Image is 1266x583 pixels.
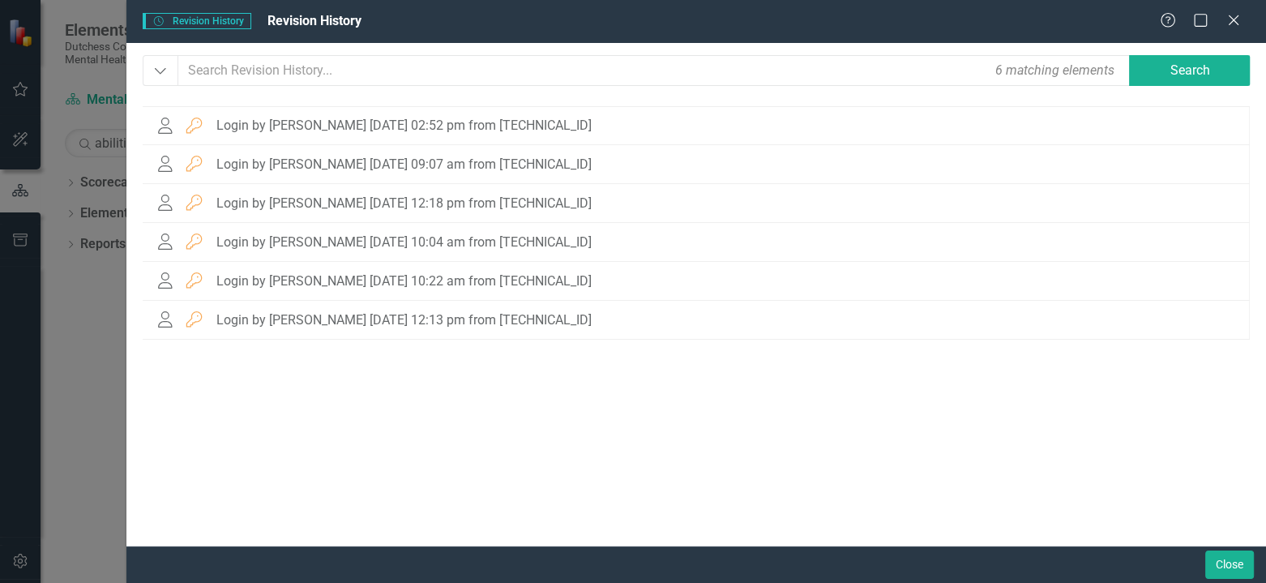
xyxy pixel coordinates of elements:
[267,13,361,28] span: Revision History
[1129,55,1251,86] button: Search
[177,55,1131,86] input: Search Revision History...
[216,274,592,289] div: Login by [PERSON_NAME] [DATE] 10:22 am from [TECHNICAL_ID]
[991,57,1118,84] div: 6 matching elements
[216,196,592,211] div: Login by [PERSON_NAME] [DATE] 12:18 pm from [TECHNICAL_ID]
[143,13,250,29] span: Revision History
[216,313,592,328] div: Login by [PERSON_NAME] [DATE] 12:13 pm from [TECHNICAL_ID]
[216,157,592,172] div: Login by [PERSON_NAME] [DATE] 09:07 am from [TECHNICAL_ID]
[216,118,592,133] div: Login by [PERSON_NAME] [DATE] 02:52 pm from [TECHNICAL_ID]
[1205,551,1254,579] button: Close
[216,235,592,250] div: Login by [PERSON_NAME] [DATE] 10:04 am from [TECHNICAL_ID]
